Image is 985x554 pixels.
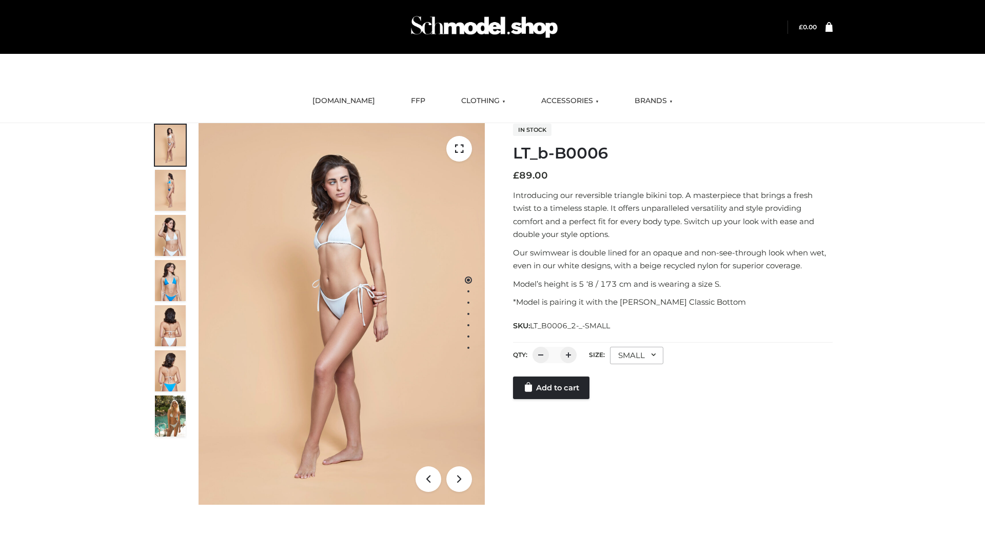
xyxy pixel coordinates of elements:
p: Introducing our reversible triangle bikini top. A masterpiece that brings a fresh twist to a time... [513,189,833,241]
a: CLOTHING [454,90,513,112]
img: ArielClassicBikiniTop_CloudNine_AzureSky_OW114ECO_7-scaled.jpg [155,305,186,346]
img: ArielClassicBikiniTop_CloudNine_AzureSky_OW114ECO_2-scaled.jpg [155,170,186,211]
div: SMALL [610,347,663,364]
img: Schmodel Admin 964 [407,7,561,47]
span: In stock [513,124,551,136]
a: BRANDS [627,90,680,112]
span: SKU: [513,320,611,332]
p: *Model is pairing it with the [PERSON_NAME] Classic Bottom [513,295,833,309]
span: £ [799,23,803,31]
h1: LT_b-B0006 [513,144,833,163]
img: ArielClassicBikiniTop_CloudNine_AzureSky_OW114ECO_4-scaled.jpg [155,260,186,301]
img: Arieltop_CloudNine_AzureSky2.jpg [155,395,186,437]
img: ArielClassicBikiniTop_CloudNine_AzureSky_OW114ECO_1 [199,123,485,505]
p: Our swimwear is double lined for an opaque and non-see-through look when wet, even in our white d... [513,246,833,272]
bdi: 0.00 [799,23,817,31]
span: £ [513,170,519,181]
a: £0.00 [799,23,817,31]
a: FFP [403,90,433,112]
a: [DOMAIN_NAME] [305,90,383,112]
a: ACCESSORIES [534,90,606,112]
label: QTY: [513,351,527,359]
span: LT_B0006_2-_-SMALL [530,321,610,330]
bdi: 89.00 [513,170,548,181]
p: Model’s height is 5 ‘8 / 173 cm and is wearing a size S. [513,278,833,291]
label: Size: [589,351,605,359]
img: ArielClassicBikiniTop_CloudNine_AzureSky_OW114ECO_1-scaled.jpg [155,125,186,166]
img: ArielClassicBikiniTop_CloudNine_AzureSky_OW114ECO_8-scaled.jpg [155,350,186,391]
a: Add to cart [513,377,589,399]
img: ArielClassicBikiniTop_CloudNine_AzureSky_OW114ECO_3-scaled.jpg [155,215,186,256]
